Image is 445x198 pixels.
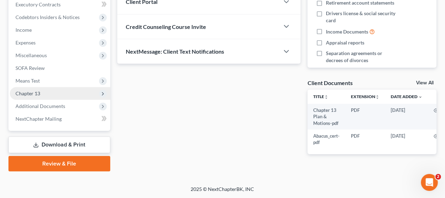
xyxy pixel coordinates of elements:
span: Miscellaneous [16,52,47,58]
td: PDF [345,104,385,130]
td: [DATE] [385,130,428,149]
a: Titleunfold_more [313,94,328,99]
span: Codebtors Insiders & Notices [16,14,80,20]
td: [DATE] [385,104,428,130]
span: Income Documents [326,28,368,35]
i: unfold_more [375,95,379,99]
iframe: Intercom live chat [421,174,438,191]
td: PDF [345,130,385,149]
td: Abacus_cert-pdf [308,130,345,149]
span: Additional Documents [16,103,65,109]
span: Credit Counseling Course Invite [126,23,206,30]
div: Client Documents [308,79,353,86]
span: Expenses [16,40,36,46]
a: NextChapter Mailing [10,113,110,125]
a: View All [416,80,434,85]
span: Appraisal reports [326,39,364,46]
td: Chapter 13 Plan & Motions-pdf [308,104,345,130]
span: Drivers license & social security card [326,10,398,24]
span: NextChapter Mailing [16,116,62,122]
span: Means Test [16,78,40,84]
i: expand_more [418,95,422,99]
a: Date Added expand_more [391,94,422,99]
span: Chapter 13 [16,90,40,96]
i: unfold_more [324,95,328,99]
a: Download & Print [8,137,110,153]
span: Executory Contracts [16,1,61,7]
span: NextMessage: Client Text Notifications [126,48,224,55]
span: SOFA Review [16,65,45,71]
span: Separation agreements or decrees of divorces [326,50,398,64]
span: Income [16,27,32,33]
a: SOFA Review [10,62,110,74]
span: 2 [435,174,441,180]
a: Review & File [8,156,110,172]
a: Extensionunfold_more [351,94,379,99]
